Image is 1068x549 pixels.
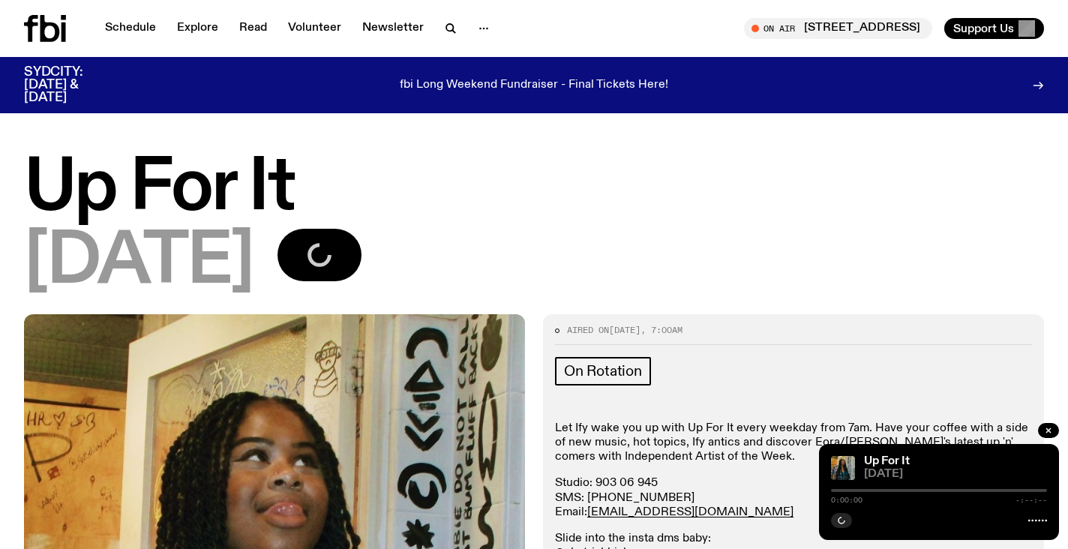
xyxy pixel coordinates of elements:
[564,363,642,379] span: On Rotation
[230,18,276,39] a: Read
[609,324,640,336] span: [DATE]
[567,324,609,336] span: Aired on
[944,18,1044,39] button: Support Us
[640,324,682,336] span: , 7:00am
[555,476,1032,520] p: Studio: 903 06 945 SMS: [PHONE_NUMBER] Email:
[744,18,932,39] button: On Air[STREET_ADDRESS]
[864,469,1047,480] span: [DATE]
[24,229,253,296] span: [DATE]
[400,79,668,92] p: fbi Long Weekend Fundraiser - Final Tickets Here!
[831,456,855,480] img: Ify - a Brown Skin girl with black braided twists, looking up to the side with her tongue stickin...
[831,496,862,504] span: 0:00:00
[1015,496,1047,504] span: -:--:--
[587,506,793,518] a: [EMAIL_ADDRESS][DOMAIN_NAME]
[353,18,433,39] a: Newsletter
[96,18,165,39] a: Schedule
[24,66,120,104] h3: SYDCITY: [DATE] & [DATE]
[168,18,227,39] a: Explore
[24,155,1044,223] h1: Up For It
[864,455,910,467] a: Up For It
[953,22,1014,35] span: Support Us
[555,357,651,385] a: On Rotation
[555,421,1032,465] p: Let Ify wake you up with Up For It every weekday from 7am. Have your coffee with a side of new mu...
[279,18,350,39] a: Volunteer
